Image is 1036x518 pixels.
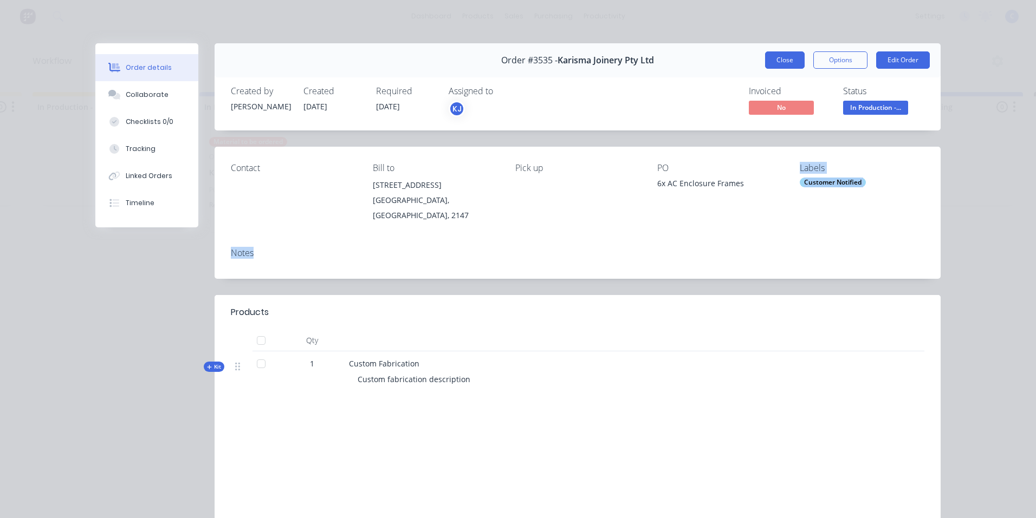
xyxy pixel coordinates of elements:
[126,90,169,100] div: Collaborate
[207,363,221,371] span: Kit
[126,63,172,73] div: Order details
[95,135,198,162] button: Tracking
[126,144,156,154] div: Tracking
[204,362,224,372] div: Kit
[657,163,782,173] div: PO
[310,358,314,369] span: 1
[126,171,172,181] div: Linked Orders
[813,51,867,69] button: Options
[765,51,805,69] button: Close
[303,86,363,96] div: Created
[800,163,924,173] div: Labels
[349,358,419,369] span: Custom Fabrication
[449,86,557,96] div: Assigned to
[231,248,924,258] div: Notes
[843,101,908,114] span: In Production -...
[373,163,497,173] div: Bill to
[373,178,497,223] div: [STREET_ADDRESS][GEOGRAPHIC_DATA], [GEOGRAPHIC_DATA], 2147
[800,178,866,187] div: Customer Notified
[376,86,436,96] div: Required
[449,101,465,117] button: KJ
[231,86,290,96] div: Created by
[280,330,345,351] div: Qty
[126,198,154,208] div: Timeline
[126,117,173,127] div: Checklists 0/0
[95,54,198,81] button: Order details
[558,55,654,65] span: Karisma Joinery Pty Ltd
[373,178,497,193] div: [STREET_ADDRESS]
[373,193,497,223] div: [GEOGRAPHIC_DATA], [GEOGRAPHIC_DATA], 2147
[657,178,782,193] div: 6x AC Enclosure Frames
[95,189,198,217] button: Timeline
[876,51,930,69] button: Edit Order
[749,101,814,114] span: No
[95,108,198,135] button: Checklists 0/0
[231,163,355,173] div: Contact
[231,101,290,112] div: [PERSON_NAME]
[231,306,269,319] div: Products
[95,81,198,108] button: Collaborate
[749,86,830,96] div: Invoiced
[501,55,558,65] span: Order #3535 -
[843,86,924,96] div: Status
[358,374,470,384] span: Custom fabrication description
[515,163,640,173] div: Pick up
[843,101,908,117] button: In Production -...
[303,101,327,112] span: [DATE]
[95,162,198,189] button: Linked Orders
[376,101,400,112] span: [DATE]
